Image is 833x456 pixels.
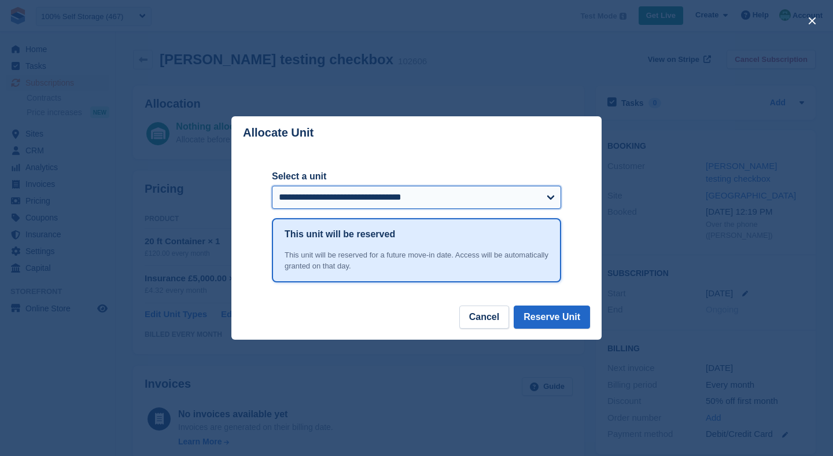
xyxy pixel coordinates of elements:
h1: This unit will be reserved [285,227,395,241]
button: Reserve Unit [514,306,590,329]
button: close [803,12,821,30]
div: This unit will be reserved for a future move-in date. Access will be automatically granted on tha... [285,249,548,272]
button: Cancel [459,306,509,329]
label: Select a unit [272,170,561,183]
p: Allocate Unit [243,126,314,139]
